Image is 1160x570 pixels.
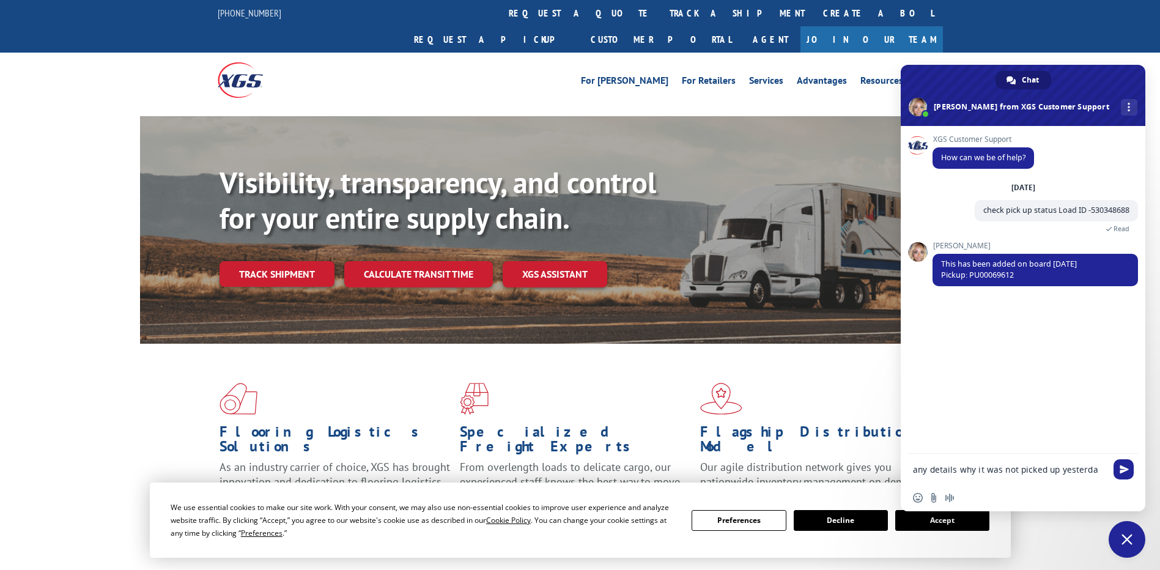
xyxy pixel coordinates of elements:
a: Request a pickup [405,26,582,53]
a: For Retailers [682,76,736,89]
span: Read [1114,224,1129,233]
a: Resources [860,76,903,89]
div: We use essential cookies to make our site work. With your consent, we may also use non-essential ... [171,501,677,539]
div: Chat [996,71,1051,89]
span: Send a file [929,493,939,503]
b: Visibility, transparency, and control for your entire supply chain. [220,163,656,237]
span: check pick up status Load ID -530348688 [983,205,1129,215]
a: Agent [741,26,800,53]
span: Cookie Policy [486,515,531,525]
a: Customer Portal [582,26,741,53]
div: Cookie Consent Prompt [150,483,1011,558]
img: xgs-icon-focused-on-flooring-red [460,383,489,415]
a: For [PERSON_NAME] [581,76,668,89]
button: Preferences [692,510,786,531]
textarea: Compose your message... [913,464,1106,475]
img: xgs-icon-flagship-distribution-model-red [700,383,742,415]
div: Close chat [1109,521,1145,558]
span: How can we be of help? [941,152,1025,163]
img: xgs-icon-total-supply-chain-intelligence-red [220,383,257,415]
span: XGS Customer Support [933,135,1034,144]
span: As an industry carrier of choice, XGS has brought innovation and dedication to flooring logistics... [220,460,450,503]
h1: Specialized Freight Experts [460,424,691,460]
h1: Flooring Logistics Solutions [220,424,451,460]
span: Insert an emoji [913,493,923,503]
a: [PHONE_NUMBER] [218,7,281,19]
span: Preferences [241,528,283,538]
h1: Flagship Distribution Model [700,424,931,460]
a: Services [749,76,783,89]
button: Decline [794,510,888,531]
span: Audio message [945,493,955,503]
a: XGS ASSISTANT [503,261,607,287]
a: Advantages [797,76,847,89]
span: Send [1114,459,1134,479]
button: Accept [895,510,989,531]
div: [DATE] [1011,184,1035,191]
div: More channels [1121,99,1137,116]
span: This has been added on board [DATE] Pickup: PU00069612 [941,259,1077,280]
a: Track shipment [220,261,334,287]
span: Chat [1022,71,1039,89]
a: Calculate transit time [344,261,493,287]
span: Our agile distribution network gives you nationwide inventory management on demand. [700,460,925,489]
p: From overlength loads to delicate cargo, our experienced staff knows the best way to move your fr... [460,460,691,514]
span: [PERSON_NAME] [933,242,1138,250]
a: Join Our Team [800,26,943,53]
